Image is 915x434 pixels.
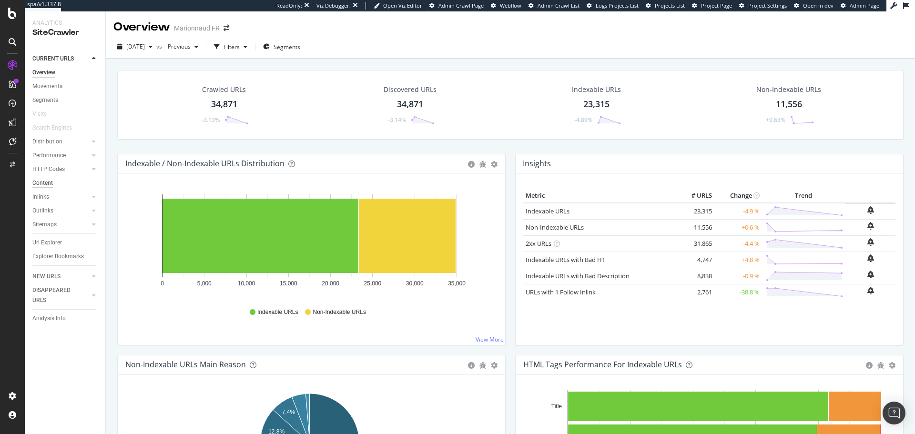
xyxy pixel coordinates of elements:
[526,272,630,280] a: Indexable URLs with Bad Description
[32,81,99,91] a: Movements
[32,252,99,262] a: Explorer Bookmarks
[32,109,56,119] a: Visits
[32,272,61,282] div: NEW URLS
[384,85,437,94] div: Discovered URLs
[374,2,422,10] a: Open Viz Editor
[32,27,98,38] div: SiteCrawler
[125,159,285,168] div: Indexable / Non-Indexable URLs Distribution
[32,272,89,282] a: NEW URLS
[32,238,62,248] div: Url Explorer
[756,85,821,94] div: Non-Indexable URLs
[867,206,874,214] div: bell-plus
[867,271,874,278] div: bell-plus
[676,219,714,235] td: 11,556
[32,164,65,174] div: HTTP Codes
[32,109,47,119] div: Visits
[572,85,621,94] div: Indexable URLs
[32,192,49,202] div: Inlinks
[714,268,762,284] td: -0.9 %
[316,2,351,10] div: Viz Debugger:
[867,254,874,262] div: bell-plus
[32,151,89,161] a: Performance
[526,207,569,215] a: Indexable URLs
[850,2,879,9] span: Admin Page
[125,189,494,299] svg: A chart.
[406,280,424,287] text: 30,000
[676,203,714,220] td: 23,315
[313,308,366,316] span: Non-Indexable URLs
[161,280,164,287] text: 0
[32,137,62,147] div: Distribution
[113,39,156,54] button: [DATE]
[32,220,89,230] a: Sitemaps
[714,235,762,252] td: -4.4 %
[32,19,98,27] div: Analytics
[701,2,732,9] span: Project Page
[523,189,676,203] th: Metric
[714,219,762,235] td: +0.6 %
[276,2,302,10] div: ReadOnly:
[491,362,498,369] div: gear
[676,189,714,203] th: # URLS
[429,2,484,10] a: Admin Crawl Page
[32,68,99,78] a: Overview
[126,42,145,50] span: 2025 Aug. 22nd
[739,2,787,10] a: Project Settings
[32,285,81,305] div: DISAPPEARED URLS
[803,2,834,9] span: Open in dev
[438,2,484,9] span: Admin Crawl Page
[714,189,762,203] th: Change
[676,252,714,268] td: 4,747
[210,39,251,54] button: Filters
[202,116,220,124] div: -3.13%
[676,235,714,252] td: 31,865
[883,402,905,424] div: Open Intercom Messenger
[526,255,605,264] a: Indexable URLs with Bad H1
[32,178,99,188] a: Content
[32,252,84,262] div: Explorer Bookmarks
[32,123,72,133] div: Search Engines
[156,42,164,50] span: vs
[125,360,246,369] div: Non-Indexable URLs Main Reason
[224,43,240,51] div: Filters
[526,223,584,232] a: Non-Indexable URLs
[32,206,53,216] div: Outlinks
[32,95,99,105] a: Segments
[867,238,874,246] div: bell-plus
[551,403,562,410] text: Title
[397,98,423,111] div: 34,871
[32,54,89,64] a: CURRENT URLS
[364,280,382,287] text: 25,000
[692,2,732,10] a: Project Page
[280,280,297,287] text: 15,000
[32,285,89,305] a: DISAPPEARED URLS
[388,116,406,124] div: -3.14%
[776,98,802,111] div: 11,556
[383,2,422,9] span: Open Viz Editor
[32,151,66,161] div: Performance
[794,2,834,10] a: Open in dev
[211,98,237,111] div: 34,871
[574,116,592,124] div: -4.89%
[282,409,295,415] text: 7.4%
[714,252,762,268] td: +4.8 %
[197,280,212,287] text: 5,000
[479,161,486,168] div: bug
[676,268,714,284] td: 8,838
[587,2,639,10] a: Logs Projects List
[676,284,714,300] td: 2,761
[202,85,246,94] div: Crawled URLs
[257,308,298,316] span: Indexable URLs
[766,116,785,124] div: +0.63%
[164,42,191,50] span: Previous
[523,157,551,170] h4: Insights
[529,2,579,10] a: Admin Crawl List
[866,362,873,369] div: circle-info
[164,39,202,54] button: Previous
[32,313,99,323] a: Analysis Info
[491,2,521,10] a: Webflow
[113,19,170,35] div: Overview
[646,2,685,10] a: Projects List
[32,313,66,323] div: Analysis Info
[748,2,787,9] span: Project Settings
